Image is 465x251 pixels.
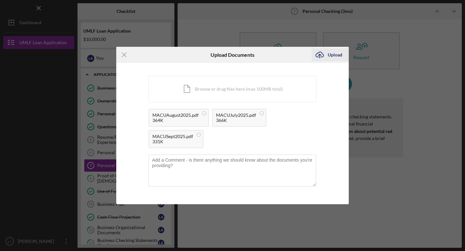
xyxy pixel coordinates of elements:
[216,118,256,123] div: 366K
[328,48,342,61] div: Upload
[152,139,193,144] div: 331K
[152,118,199,123] div: 364K
[152,113,199,118] div: MACUAugust2025.pdf
[211,52,254,58] h6: Upload Documents
[216,113,256,118] div: MACUJuly2025.pdf
[152,134,193,139] div: MACUSept2025.pdf
[312,48,349,61] button: Upload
